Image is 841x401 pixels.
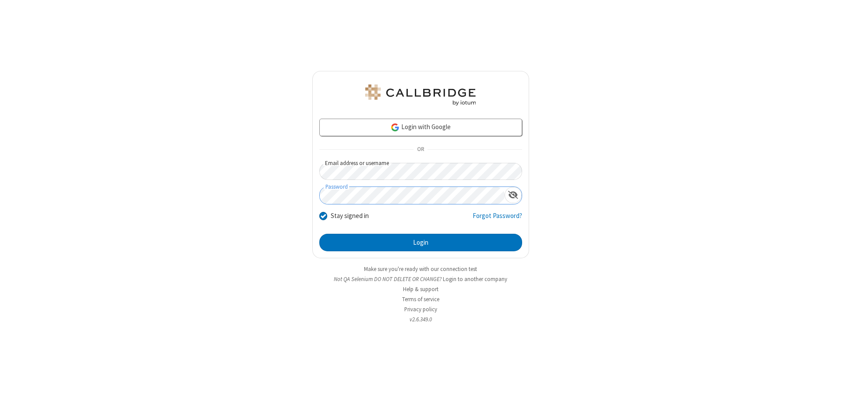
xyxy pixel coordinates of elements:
li: v2.6.349.0 [312,315,529,324]
button: Login [319,234,522,251]
a: Make sure you're ready with our connection test [364,265,477,273]
a: Forgot Password? [473,211,522,228]
input: Password [320,187,505,204]
a: Terms of service [402,295,439,303]
input: Email address or username [319,163,522,180]
img: google-icon.png [390,123,400,132]
span: OR [413,144,428,156]
a: Help & support [403,285,438,293]
label: Stay signed in [331,211,369,221]
img: QA Selenium DO NOT DELETE OR CHANGE [364,84,477,106]
a: Privacy policy [404,306,437,313]
a: Login with Google [319,119,522,136]
button: Login to another company [443,275,507,283]
li: Not QA Selenium DO NOT DELETE OR CHANGE? [312,275,529,283]
div: Show password [505,187,522,203]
